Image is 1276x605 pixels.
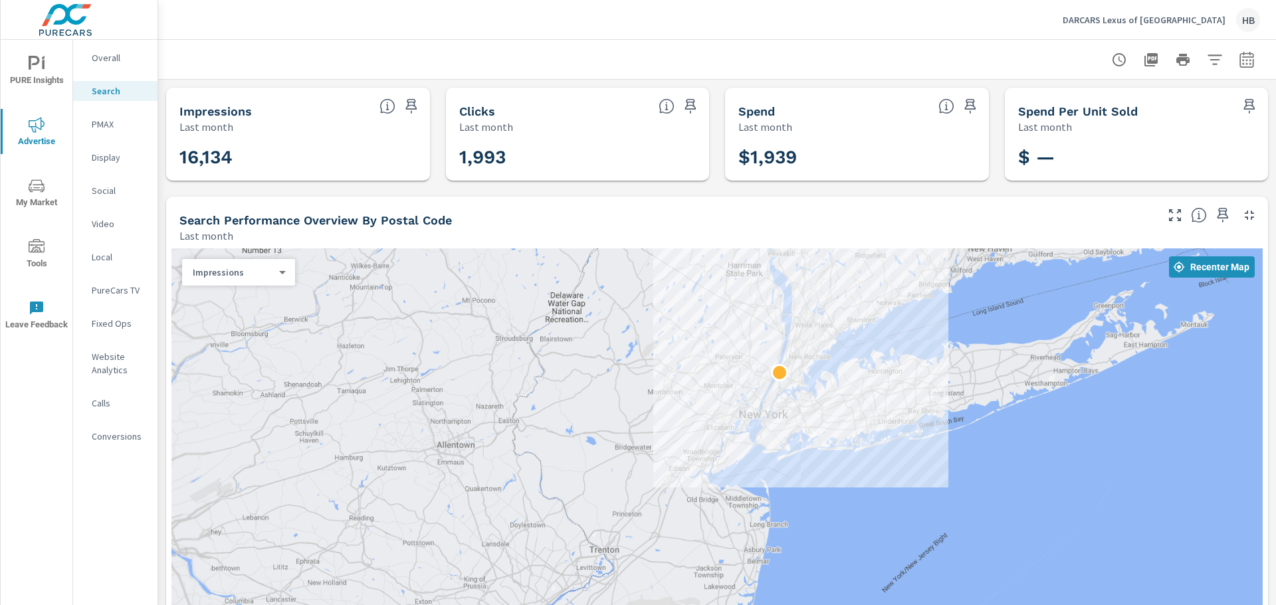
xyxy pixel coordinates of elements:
h5: Clicks [459,104,495,118]
div: nav menu [1,40,72,345]
h5: Spend [738,104,775,118]
button: Print Report [1170,46,1196,73]
div: HB [1236,8,1260,32]
button: Apply Filters [1202,46,1228,73]
p: DARCARS Lexus of [GEOGRAPHIC_DATA] [1063,14,1225,26]
div: Impressions [182,266,284,279]
h3: $1,939 [738,146,976,169]
p: Last month [179,119,233,135]
div: Local [73,247,158,267]
p: Last month [459,119,513,135]
p: Website Analytics [92,350,147,377]
p: Display [92,151,147,164]
div: Website Analytics [73,347,158,380]
span: Tools [5,239,68,272]
span: Save this to your personalized report [680,96,701,117]
p: Calls [92,396,147,410]
p: Last month [1018,119,1072,135]
div: Fixed Ops [73,313,158,333]
div: PureCars TV [73,280,158,300]
h5: Spend Per Unit Sold [1018,104,1138,118]
div: PMAX [73,114,158,134]
div: Video [73,214,158,234]
div: Search [73,81,158,101]
p: Search [92,84,147,98]
div: Calls [73,393,158,413]
span: The number of times an ad was shown on your behalf. [379,98,395,114]
h5: Impressions [179,104,252,118]
p: PureCars TV [92,284,147,297]
button: Make Fullscreen [1164,205,1186,226]
span: Save this to your personalized report [1239,96,1260,117]
span: Save this to your personalized report [960,96,981,117]
p: Impressions [193,266,274,278]
span: Recenter Map [1174,261,1249,273]
div: Conversions [73,426,158,446]
p: Last month [179,228,233,244]
span: The amount of money spent on advertising during the period. [938,98,954,114]
p: Local [92,250,147,264]
p: Overall [92,51,147,64]
div: Social [73,181,158,201]
p: Video [92,217,147,230]
span: Save this to your personalized report [1212,205,1233,226]
p: Fixed Ops [92,317,147,330]
h3: $ — [1018,146,1255,169]
p: Conversions [92,430,147,443]
span: Advertise [5,117,68,149]
div: Display [73,147,158,167]
button: "Export Report to PDF" [1138,46,1164,73]
span: Save this to your personalized report [401,96,422,117]
button: Minimize Widget [1239,205,1260,226]
p: PMAX [92,118,147,131]
button: Recenter Map [1169,256,1255,278]
h3: 16,134 [179,146,417,169]
div: Overall [73,48,158,68]
span: My Market [5,178,68,211]
span: Understand Search performance data by postal code. Individual postal codes can be selected and ex... [1191,207,1207,223]
span: Leave Feedback [5,300,68,333]
button: Select Date Range [1233,46,1260,73]
p: Last month [738,119,792,135]
p: Social [92,184,147,197]
h3: 1,993 [459,146,696,169]
h5: Search Performance Overview By Postal Code [179,213,452,227]
span: PURE Insights [5,56,68,88]
span: The number of times an ad was clicked by a consumer. [659,98,675,114]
